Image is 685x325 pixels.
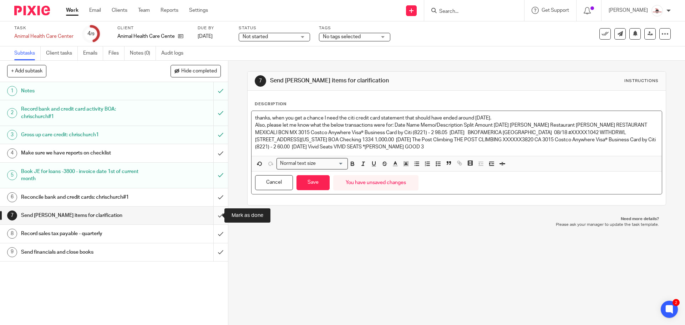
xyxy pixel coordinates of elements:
small: /9 [91,32,95,36]
div: Search for option [276,158,348,169]
button: Save [296,175,330,191]
p: Animal Health Care Center [117,33,174,40]
a: Team [138,7,150,14]
a: Notes (0) [130,46,156,60]
p: thanks, when you get a chance I need the citi credit card statement that should have ended around... [255,115,658,122]
a: Clients [112,7,127,14]
div: Animal Health Care Center [14,33,73,40]
label: Tags [319,25,390,31]
span: No tags selected [323,34,361,39]
div: 5 [7,170,17,180]
h1: Record sales tax payable - quarterly [21,228,144,239]
span: [DATE] [198,34,213,39]
h1: Reconcile bank and credit cards: chrischurch#1 [21,192,144,203]
div: 7 [255,75,266,87]
h1: Send [PERSON_NAME] items for clarification [270,77,472,85]
label: Task [14,25,73,31]
div: 3 [7,130,17,140]
a: Emails [83,46,103,60]
img: Pixie [14,6,50,15]
p: Also, please let me know what the below transactions were for: Date Name Memo/Description Split A... [255,122,658,151]
div: 2 [673,299,680,306]
a: Settings [189,7,208,14]
button: Hide completed [171,65,221,77]
a: Subtasks [14,46,41,60]
p: Description [255,101,286,107]
p: [PERSON_NAME] [609,7,648,14]
a: Audit logs [161,46,189,60]
span: Hide completed [181,68,217,74]
div: You have unsaved changes [333,175,418,191]
img: EtsyProfilePhoto.jpg [651,5,663,16]
span: Normal text size [278,160,317,167]
h1: Send [PERSON_NAME] items for clarification [21,210,144,221]
div: 7 [7,210,17,220]
div: 2 [7,108,17,118]
h1: Gross up care credit: chrischurch1 [21,130,144,140]
div: Instructions [624,78,659,84]
div: 8 [7,229,17,239]
label: Status [239,25,310,31]
span: Get Support [542,8,569,13]
a: Reports [161,7,178,14]
div: 4 [7,148,17,158]
input: Search [438,9,503,15]
h1: Notes [21,86,144,96]
p: Need more details? [254,216,659,222]
a: Work [66,7,78,14]
button: Cancel [255,175,293,191]
h1: Send financials and close books [21,247,144,258]
a: Files [108,46,125,60]
a: Client tasks [46,46,78,60]
label: Client [117,25,189,31]
div: 4 [87,30,95,38]
h1: Book JE for loans -3800 - invoice date 1st of current month [21,166,144,184]
button: + Add subtask [7,65,46,77]
span: Not started [243,34,268,39]
div: 9 [7,247,17,257]
h1: Record bank and credit card activity BOA: chrischurch#1 [21,104,144,122]
a: Email [89,7,101,14]
div: 6 [7,192,17,202]
p: Please ask your manager to update the task template. [254,222,659,228]
input: Search for option [318,160,344,167]
div: 1 [7,86,17,96]
label: Due by [198,25,230,31]
h1: Make sure we have reports on checklist [21,148,144,158]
